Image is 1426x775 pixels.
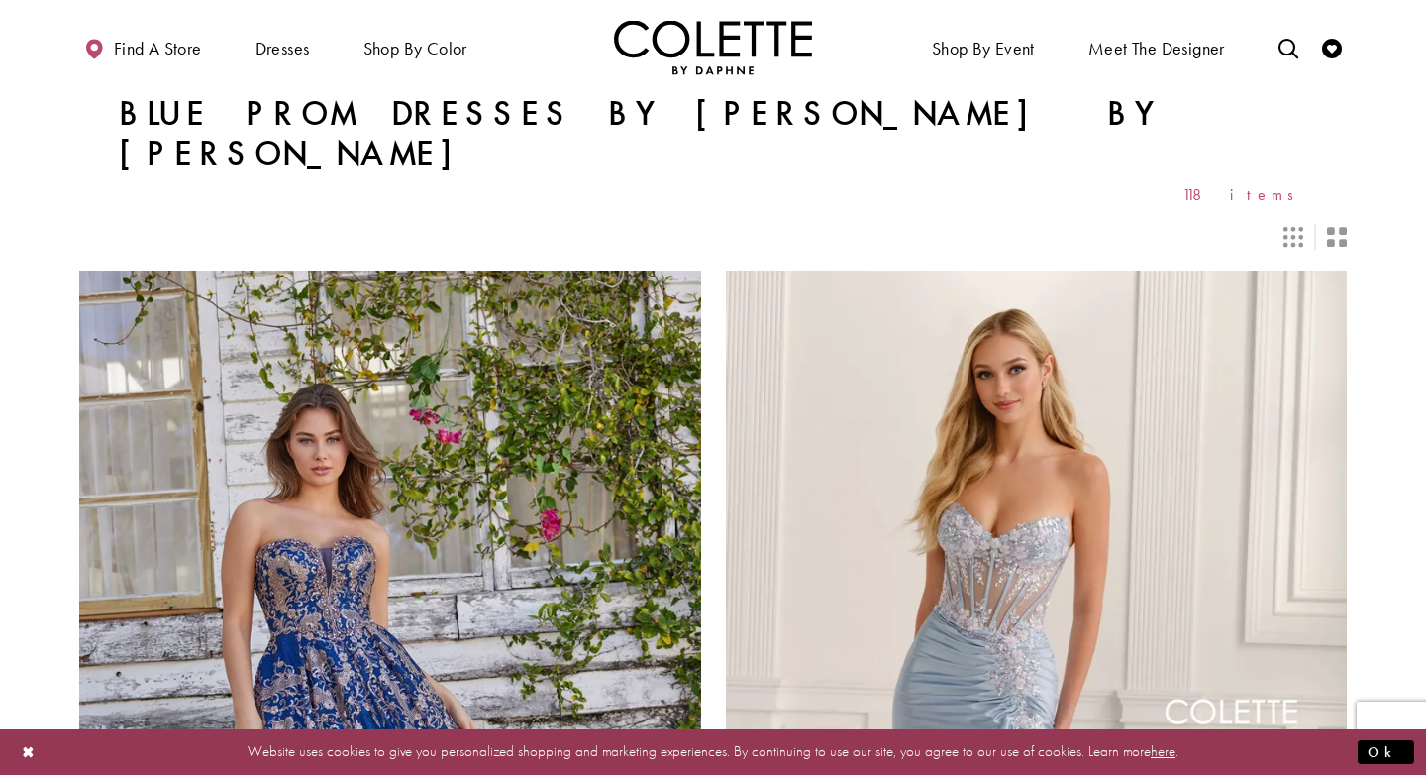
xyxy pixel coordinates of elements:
span: 118 items [1182,186,1307,203]
a: Meet the designer [1083,20,1230,74]
h1: Blue Prom Dresses by [PERSON_NAME] by [PERSON_NAME] [119,94,1307,173]
span: Dresses [255,39,310,58]
button: Close Dialog [12,734,46,769]
span: Shop By Event [932,39,1035,58]
span: Meet the designer [1088,39,1225,58]
p: Website uses cookies to give you personalized shopping and marketing experiences. By continuing t... [143,738,1283,765]
a: Check Wishlist [1317,20,1347,74]
a: Toggle search [1273,20,1303,74]
span: Switch layout to 3 columns [1283,227,1303,247]
span: Find a store [114,39,202,58]
div: Layout Controls [67,215,1359,259]
a: Find a store [79,20,206,74]
span: Shop by color [363,39,467,58]
span: Shop by color [358,20,472,74]
button: Submit Dialog [1358,739,1414,764]
a: Visit Home Page [614,20,812,74]
span: Switch layout to 2 columns [1327,227,1347,247]
span: Dresses [251,20,315,74]
img: Colette by Daphne [614,20,812,74]
a: here [1151,741,1175,761]
span: Shop By Event [927,20,1040,74]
